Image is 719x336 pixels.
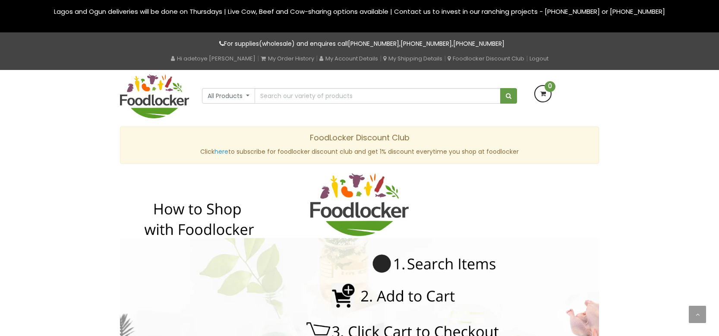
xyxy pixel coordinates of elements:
[202,88,255,104] button: All Products
[348,39,399,48] a: [PHONE_NUMBER]
[545,81,555,92] span: 0
[316,54,318,63] span: |
[214,147,228,156] a: here
[530,54,549,63] a: Logout
[171,54,255,63] a: Hi adetoye [PERSON_NAME]
[319,54,378,63] a: My Account Details
[255,88,501,104] input: Search our variety of products
[127,133,592,142] h4: FoodLocker Discount Club
[380,54,382,63] span: |
[448,54,524,63] a: Foodlocker Discount Club
[400,39,452,48] a: [PHONE_NUMBER]
[261,54,314,63] a: My Order History
[257,54,259,63] span: |
[120,39,599,49] p: For supplies(wholesale) and enquires call , ,
[120,74,189,118] img: FoodLocker
[453,39,505,48] a: [PHONE_NUMBER]
[526,54,528,63] span: |
[444,54,446,63] span: |
[54,7,665,16] span: Lagos and Ogun deliveries will be done on Thursdays | Live Cow, Beef and Cow-sharing options avai...
[120,127,599,164] div: Click to subscribe for foodlocker discount club and get 1% discount everytime you shop at foodlocker
[383,54,442,63] a: My Shipping Details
